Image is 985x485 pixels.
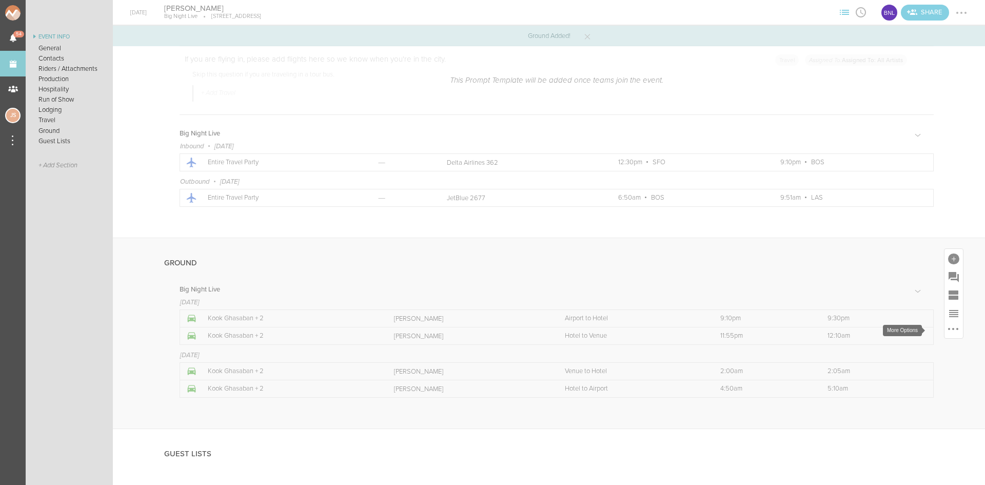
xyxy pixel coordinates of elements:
span: Inbound [180,142,204,150]
span: BOS [811,158,824,166]
span: 54 [13,31,24,37]
p: Hotel to Airport [565,385,698,393]
p: [PERSON_NAME] [394,315,542,323]
p: Delta Airlines 362 [447,159,596,167]
a: Event Info [26,31,113,43]
h4: Guest Lists [164,450,211,458]
span: 12:30pm [618,158,642,166]
p: [PERSON_NAME] [394,332,542,340]
div: Add Prompt [944,267,963,286]
div: Big Night Live [880,4,898,22]
div: Add Item [944,249,963,267]
a: Invite teams to the Event [901,5,949,21]
a: Run of Show [26,94,113,105]
p: 5:10am [828,385,913,393]
span: SFO [653,158,665,166]
h4: [PERSON_NAME] [164,4,261,13]
div: BNL [880,4,898,22]
div: Add Section [944,286,963,304]
span: Outbound [180,178,210,186]
span: [DATE] [180,298,199,306]
a: Riders / Attachments [26,64,113,74]
span: 9:10pm [780,158,801,166]
p: Kook Ghasaban + 2 [208,385,371,393]
p: Big Night Live [164,13,198,20]
p: Entire Travel Party [208,194,356,202]
p: Hotel to Venue [565,332,698,340]
div: Share [901,5,949,21]
h5: Big Night Live [180,130,220,137]
h5: Big Night Live [180,286,220,293]
p: Kook Ghasaban + 2 [208,367,371,376]
div: Reorder Items in this Section [944,304,963,323]
p: [STREET_ADDRESS] [198,13,261,20]
div: Jessica Smith [5,108,21,123]
p: Entire Travel Party [208,159,356,167]
a: Production [26,74,113,84]
span: View Itinerary [853,9,869,15]
p: [PERSON_NAME] [394,367,542,376]
span: View Sections [836,9,853,15]
p: 2:05am [828,367,913,376]
span: LAS [811,193,823,202]
a: General [26,43,113,53]
img: NOMAD [5,5,63,21]
h4: Ground [164,259,197,267]
p: 4:50am [720,385,805,393]
p: [PERSON_NAME] [394,385,542,393]
span: 6:50am [618,193,641,202]
p: 9:10pm [720,315,805,323]
a: Hospitality [26,84,113,94]
p: 11:55pm [720,332,805,340]
span: 9:51am [780,193,801,202]
p: 2:00am [720,367,805,376]
span: [DATE] [180,351,199,359]
p: 12:10am [828,332,913,340]
a: Ground [26,126,113,136]
p: Venue to Hotel [565,367,698,376]
span: BOS [651,193,664,202]
span: [DATE] [220,178,239,186]
a: Guest Lists [26,136,113,146]
p: Kook Ghasaban + 2 [208,315,371,323]
p: 9:30pm [828,315,913,323]
p: Ground Added! [528,33,570,40]
a: Contacts [26,53,113,64]
p: Kook Ghasaban + 2 [208,332,371,340]
a: Travel [26,115,113,125]
p: Airport to Hotel [565,315,698,323]
span: + Add Section [38,162,77,169]
span: [DATE] [214,142,233,150]
p: JetBlue 2677 [447,194,596,202]
a: Lodging [26,105,113,115]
